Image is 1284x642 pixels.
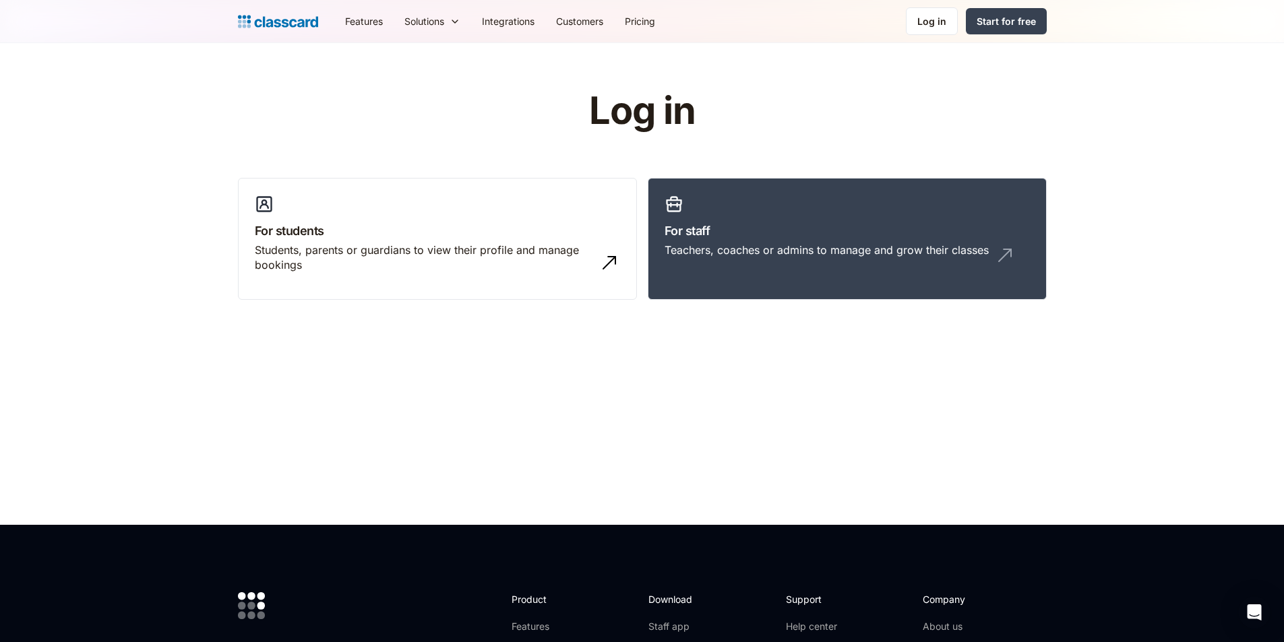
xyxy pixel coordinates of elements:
[238,178,637,300] a: For studentsStudents, parents or guardians to view their profile and manage bookings
[966,8,1047,34] a: Start for free
[977,14,1036,28] div: Start for free
[334,6,394,36] a: Features
[545,6,614,36] a: Customers
[428,90,856,132] h1: Log in
[614,6,666,36] a: Pricing
[512,620,584,633] a: Features
[648,178,1047,300] a: For staffTeachers, coaches or admins to manage and grow their classes
[665,222,1030,240] h3: For staff
[394,6,471,36] div: Solutions
[665,243,989,257] div: Teachers, coaches or admins to manage and grow their classes
[923,620,1012,633] a: About us
[404,14,444,28] div: Solutions
[923,592,1012,606] h2: Company
[471,6,545,36] a: Integrations
[648,592,704,606] h2: Download
[917,14,946,28] div: Log in
[1238,596,1271,629] div: Open Intercom Messenger
[786,592,840,606] h2: Support
[238,12,318,31] a: Logo
[786,620,840,633] a: Help center
[648,620,704,633] a: Staff app
[255,243,593,273] div: Students, parents or guardians to view their profile and manage bookings
[255,222,620,240] h3: For students
[512,592,584,606] h2: Product
[906,7,958,35] a: Log in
